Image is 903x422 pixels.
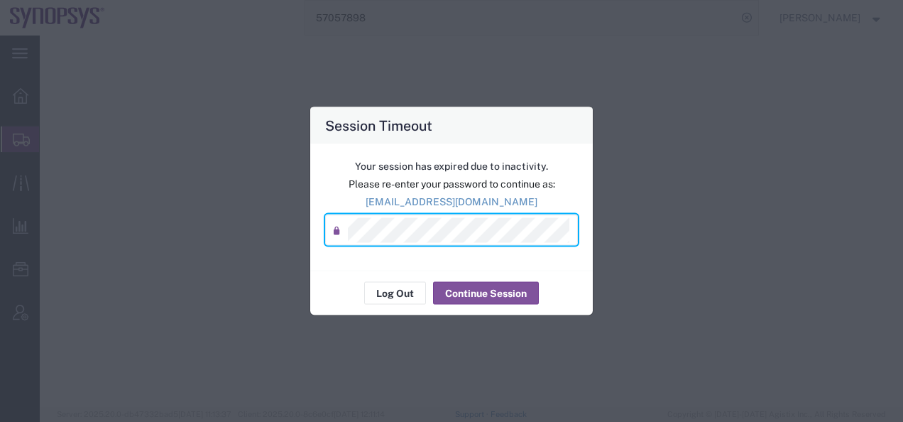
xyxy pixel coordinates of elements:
p: [EMAIL_ADDRESS][DOMAIN_NAME] [325,195,578,210]
p: Your session has expired due to inactivity. [325,159,578,174]
button: Log Out [364,282,426,305]
button: Continue Session [433,282,539,305]
p: Please re-enter your password to continue as: [325,177,578,192]
h4: Session Timeout [325,115,432,136]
